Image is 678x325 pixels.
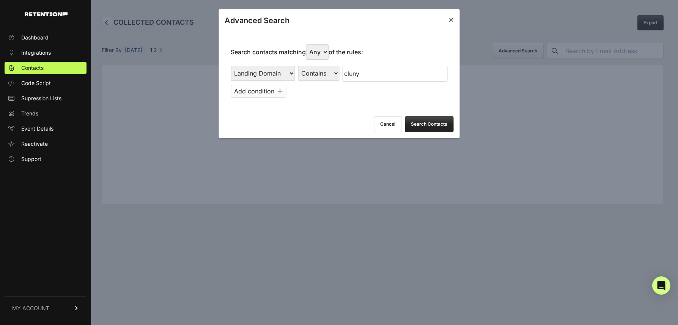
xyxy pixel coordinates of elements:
[21,140,48,148] span: Reactivate
[5,77,87,89] a: Code Script
[225,15,289,26] h3: Advanced Search
[405,116,453,132] button: Search Contacts
[21,49,51,57] span: Integrations
[5,62,87,74] a: Contacts
[5,107,87,120] a: Trends
[231,44,363,60] p: Search contacts matching of the rules:
[21,125,53,133] span: Event Details
[231,85,286,98] button: Add condition
[21,79,51,87] span: Code Script
[5,123,87,135] a: Event Details
[21,95,61,102] span: Supression Lists
[21,110,38,117] span: Trends
[12,304,49,312] span: MY ACCOUNT
[5,32,87,44] a: Dashboard
[5,47,87,59] a: Integrations
[652,276,670,295] div: Open Intercom Messenger
[5,297,87,320] a: MY ACCOUNT
[5,92,87,104] a: Supression Lists
[21,64,44,72] span: Contacts
[5,153,87,165] a: Support
[21,34,49,41] span: Dashboard
[21,155,41,163] span: Support
[5,138,87,150] a: Reactivate
[374,116,402,132] button: Cancel
[25,12,68,16] img: Retention.com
